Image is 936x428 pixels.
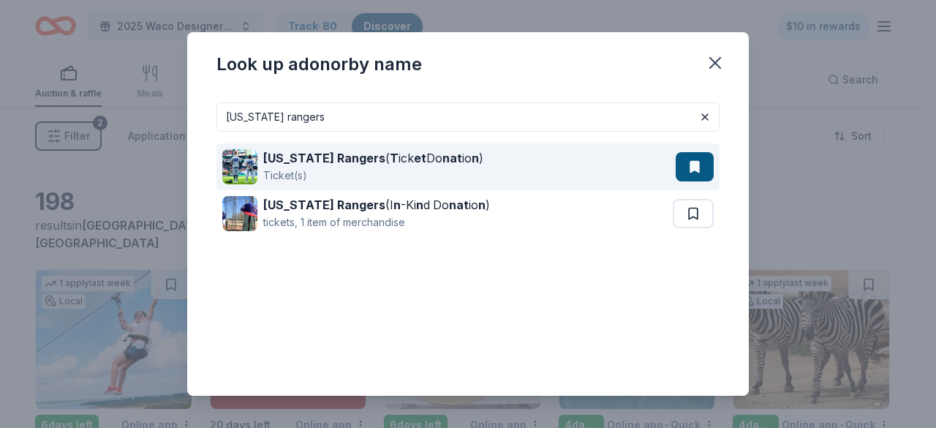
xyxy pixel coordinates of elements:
div: tickets, 1 item of merchandise [263,214,490,231]
strong: nat [442,151,462,165]
strong: [US_STATE] Rangers [263,198,385,212]
div: Ticket(s) [263,167,483,184]
strong: [US_STATE] Rangers [263,151,385,165]
strong: n [393,198,401,212]
input: Search [216,102,720,132]
div: ( ick Do io ) [263,149,483,167]
strong: nat [449,198,469,212]
strong: n [416,198,423,212]
strong: n [478,198,486,212]
strong: et [414,151,426,165]
div: Look up a donor by name [216,53,422,76]
img: Image for Texas Rangers (Ticket Donation) [222,149,257,184]
strong: T [390,151,399,165]
strong: n [472,151,479,165]
div: (I -Ki d Do io ) [263,196,490,214]
img: Image for Texas Rangers (In-Kind Donation) [222,196,257,231]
